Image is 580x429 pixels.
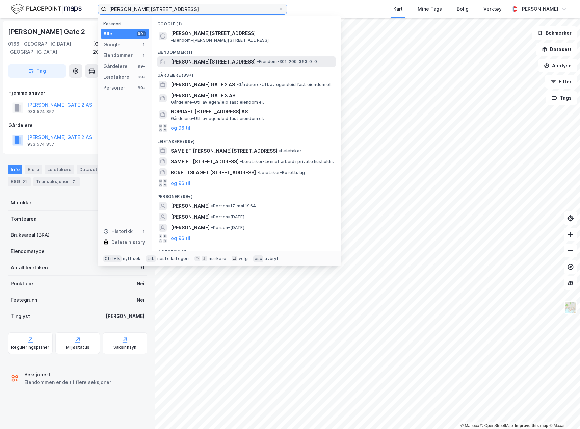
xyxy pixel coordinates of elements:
[11,247,45,255] div: Eiendomstype
[152,16,341,28] div: Google (1)
[240,159,334,165] span: Leietaker • Lønnet arbeid i private husholdn.
[137,31,146,36] div: 99+
[257,170,259,175] span: •
[152,44,341,56] div: Eiendommer (1)
[152,133,341,146] div: Leietakere (99+)
[27,109,54,115] div: 933 574 857
[211,214,244,220] span: Person • [DATE]
[8,26,86,37] div: [PERSON_NAME] Gate 2
[8,89,147,97] div: Hjemmelshaver
[393,5,403,13] div: Kart
[103,62,128,70] div: Gårdeiere
[24,378,111,386] div: Eiendommen er delt i flere seksjoner
[27,142,54,147] div: 933 574 857
[171,213,210,221] span: [PERSON_NAME]
[11,312,30,320] div: Tinglyst
[480,423,513,428] a: OpenStreetMap
[113,345,137,350] div: Saksinnsyn
[141,263,144,272] div: 0
[103,255,122,262] div: Ctrl + k
[141,53,146,58] div: 1
[137,85,146,91] div: 99+
[279,148,301,154] span: Leietaker
[171,37,269,43] span: Eiendom • [PERSON_NAME][STREET_ADDRESS]
[209,256,226,261] div: markere
[171,29,256,37] span: [PERSON_NAME][STREET_ADDRESS]
[171,158,239,166] span: SAMEIET [STREET_ADDRESS]
[137,74,146,80] div: 99+
[236,82,238,87] span: •
[33,177,80,186] div: Transaksjoner
[240,159,242,164] span: •
[11,199,33,207] div: Matrikkel
[171,224,210,232] span: [PERSON_NAME]
[211,203,256,209] span: Person • 17. mai 1964
[564,301,577,314] img: Z
[152,67,341,79] div: Gårdeiere (99+)
[137,280,144,288] div: Nei
[171,234,190,243] button: og 96 til
[171,108,333,116] span: NORDAHL [STREET_ADDRESS] AS
[8,40,93,56] div: 0166, [GEOGRAPHIC_DATA], [GEOGRAPHIC_DATA]
[171,116,264,121] span: Gårdeiere • Utl. av egen/leid fast eiendom el.
[211,203,213,208] span: •
[171,81,235,89] span: [PERSON_NAME] GATE 2 AS
[146,255,156,262] div: tab
[515,423,548,428] a: Improve this map
[171,169,256,177] span: BORETTSLAGET [STREET_ADDRESS]
[171,202,210,210] span: [PERSON_NAME]
[418,5,442,13] div: Mine Tags
[152,188,341,201] div: Personer (99+)
[11,296,37,304] div: Festegrunn
[171,179,190,187] button: og 96 til
[103,21,149,26] div: Kategori
[11,3,82,15] img: logo.f888ab2527a4732fd821a326f86c7f29.svg
[8,64,66,78] button: Tag
[24,371,111,379] div: Seksjonert
[253,255,264,262] div: esc
[21,178,28,185] div: 21
[157,256,189,261] div: neste kategori
[546,397,580,429] iframe: Chat Widget
[93,40,147,56] div: [GEOGRAPHIC_DATA], 209/363
[257,59,259,64] span: •
[236,82,332,87] span: Gårdeiere • Utl. av egen/leid fast eiendom el.
[141,42,146,47] div: 1
[538,59,577,72] button: Analyse
[66,345,89,350] div: Miljøstatus
[8,165,22,174] div: Info
[106,4,279,14] input: Søk på adresse, matrikkel, gårdeiere, leietakere eller personer
[111,238,145,246] div: Delete history
[257,59,317,65] span: Eiendom • 301-209-363-0-0
[8,121,147,129] div: Gårdeiere
[11,215,38,223] div: Tomteareal
[171,37,173,43] span: •
[265,256,279,261] div: avbryt
[546,91,577,105] button: Tags
[257,170,305,175] span: Leietaker • Borettslag
[123,256,141,261] div: nytt søk
[171,100,264,105] span: Gårdeiere • Utl. av egen/leid fast eiendom el.
[45,165,74,174] div: Leietakere
[70,178,77,185] div: 7
[279,148,281,153] span: •
[211,225,244,230] span: Person • [DATE]
[457,5,469,13] div: Bolig
[536,43,577,56] button: Datasett
[152,244,341,256] div: Historikk (1)
[103,227,133,235] div: Historikk
[211,214,213,219] span: •
[137,64,146,69] div: 99+
[171,147,278,155] span: SAMEIET [PERSON_NAME][STREET_ADDRESS]
[520,5,558,13] div: [PERSON_NAME]
[103,30,112,38] div: Alle
[137,296,144,304] div: Nei
[11,231,50,239] div: Bruksareal (BRA)
[11,345,49,350] div: Reguleringsplaner
[171,92,333,100] span: [PERSON_NAME] GATE 3 AS
[8,177,31,186] div: ESG
[171,124,190,132] button: og 96 til
[532,26,577,40] button: Bokmerker
[171,58,256,66] span: [PERSON_NAME][STREET_ADDRESS]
